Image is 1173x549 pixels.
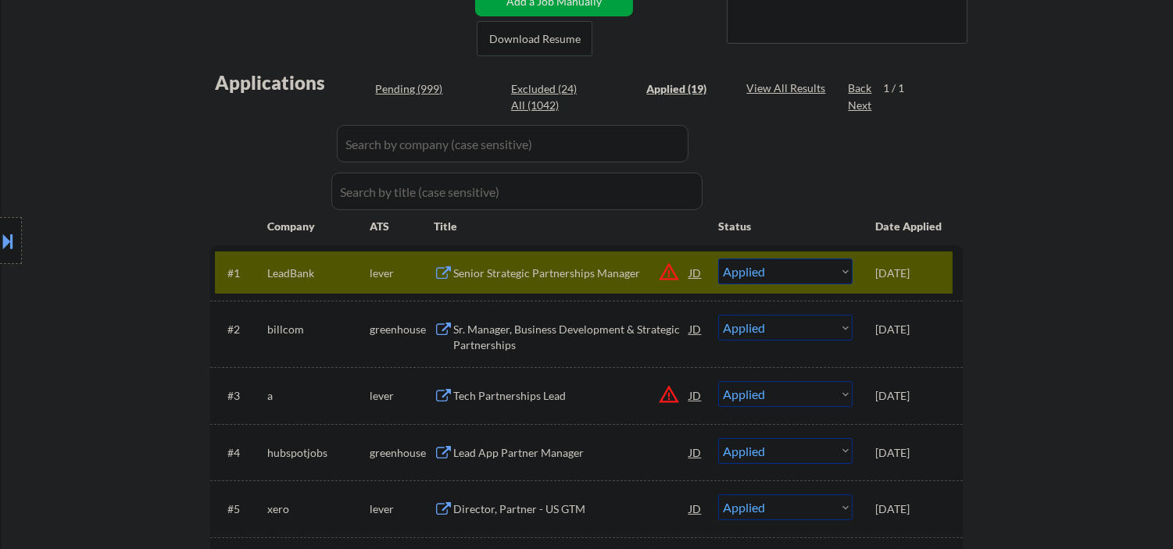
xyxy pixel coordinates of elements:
[718,212,853,240] div: Status
[215,73,370,92] div: Applications
[434,219,703,234] div: Title
[227,501,255,517] div: #5
[370,501,434,517] div: lever
[511,98,589,113] div: All (1042)
[658,383,680,405] button: warning_amber
[875,266,944,281] div: [DATE]
[688,315,703,343] div: JD
[227,445,255,461] div: #4
[688,381,703,409] div: JD
[370,266,434,281] div: lever
[646,81,724,97] div: Applied (19)
[267,388,370,404] div: a
[511,81,589,97] div: Excluded (24)
[267,501,370,517] div: xero
[688,494,703,522] div: JD
[875,501,944,517] div: [DATE]
[337,125,688,162] input: Search by company (case sensitive)
[453,388,689,404] div: Tech Partnerships Lead
[375,81,453,97] div: Pending (999)
[453,322,689,352] div: Sr. Manager, Business Development & Strategic Partnerships
[875,322,944,337] div: [DATE]
[267,322,370,337] div: billcom
[875,388,944,404] div: [DATE]
[658,261,680,283] button: warning_amber
[746,80,830,96] div: View All Results
[453,501,689,517] div: Director, Partner - US GTM
[875,445,944,461] div: [DATE]
[331,173,703,210] input: Search by title (case sensitive)
[370,322,434,337] div: greenhouse
[267,445,370,461] div: hubspotjobs
[227,388,255,404] div: #3
[370,445,434,461] div: greenhouse
[883,80,919,96] div: 1 / 1
[688,438,703,466] div: JD
[267,266,370,281] div: LeadBank
[453,266,689,281] div: Senior Strategic Partnerships Manager
[477,21,592,56] button: Download Resume
[848,80,873,96] div: Back
[848,98,873,113] div: Next
[370,219,434,234] div: ATS
[688,258,703,287] div: JD
[267,219,370,234] div: Company
[370,388,434,404] div: lever
[453,445,689,461] div: Lead App Partner Manager
[875,219,944,234] div: Date Applied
